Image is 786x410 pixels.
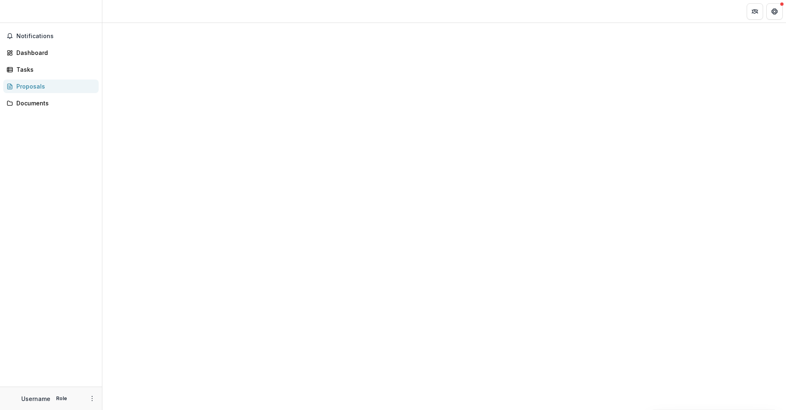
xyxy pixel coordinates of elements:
div: Proposals [16,82,92,91]
div: Dashboard [16,48,92,57]
p: Role [54,395,70,402]
div: Tasks [16,65,92,74]
button: Get Help [766,3,783,20]
div: Documents [16,99,92,107]
span: Notifications [16,33,95,40]
button: More [87,394,97,403]
a: Dashboard [3,46,99,59]
a: Proposals [3,80,99,93]
button: Partners [747,3,763,20]
p: Username [21,394,50,403]
button: Notifications [3,30,99,43]
a: Documents [3,96,99,110]
a: Tasks [3,63,99,76]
